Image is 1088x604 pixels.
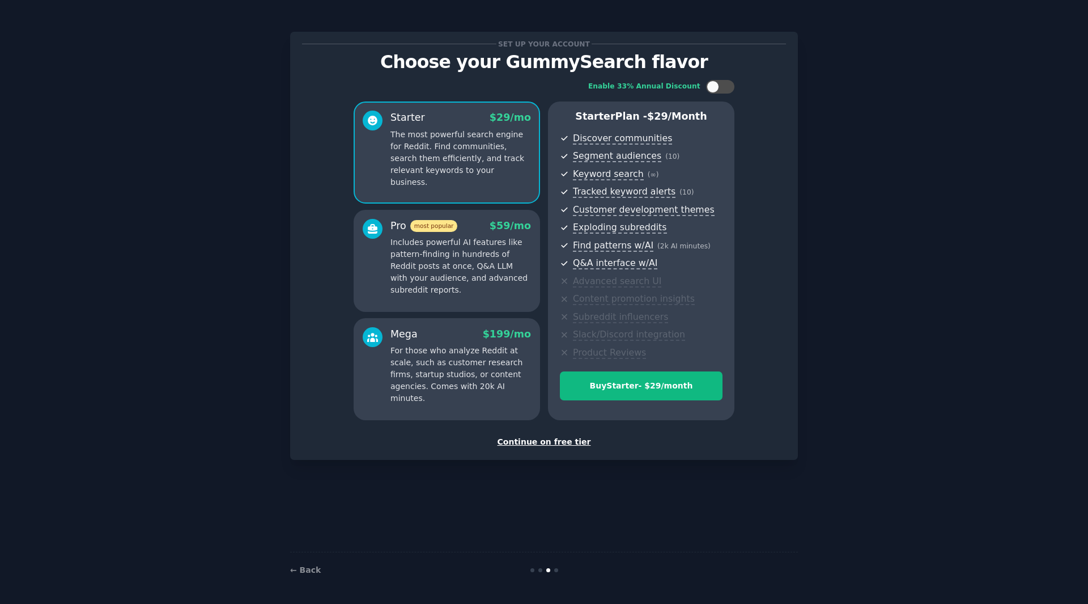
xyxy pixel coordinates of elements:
[573,257,657,269] span: Q&A interface w/AI
[573,240,653,252] span: Find patterns w/AI
[573,311,668,323] span: Subreddit influencers
[390,327,418,341] div: Mega
[657,242,711,250] span: ( 2k AI minutes )
[483,328,531,340] span: $ 199 /mo
[302,52,786,72] p: Choose your GummySearch flavor
[290,565,321,575] a: ← Back
[573,222,666,234] span: Exploding subreddits
[679,188,694,196] span: ( 10 )
[573,204,715,216] span: Customer development themes
[560,380,722,392] div: Buy Starter - $ 29 /month
[573,276,661,288] span: Advanced search UI
[573,347,646,359] span: Product Reviews
[390,111,425,125] div: Starter
[588,82,700,92] div: Enable 33% Annual Discount
[390,129,531,188] p: The most powerful search engine for Reddit. Find communities, search them efficiently, and track ...
[410,220,458,232] span: most popular
[648,171,659,179] span: ( ∞ )
[573,168,644,180] span: Keyword search
[647,111,707,122] span: $ 29 /month
[302,436,786,448] div: Continue on free tier
[560,371,722,400] button: BuyStarter- $29/month
[573,293,695,305] span: Content promotion insights
[490,220,531,231] span: $ 59 /mo
[665,153,679,160] span: ( 10 )
[390,219,457,233] div: Pro
[573,133,672,145] span: Discover communities
[390,345,531,404] p: For those who analyze Reddit at scale, such as customer research firms, startup studios, or conte...
[560,109,722,124] p: Starter Plan -
[573,150,661,162] span: Segment audiences
[496,38,592,50] span: Set up your account
[490,112,531,123] span: $ 29 /mo
[573,329,685,341] span: Slack/Discord integration
[573,186,675,198] span: Tracked keyword alerts
[390,236,531,296] p: Includes powerful AI features like pattern-finding in hundreds of Reddit posts at once, Q&A LLM w...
